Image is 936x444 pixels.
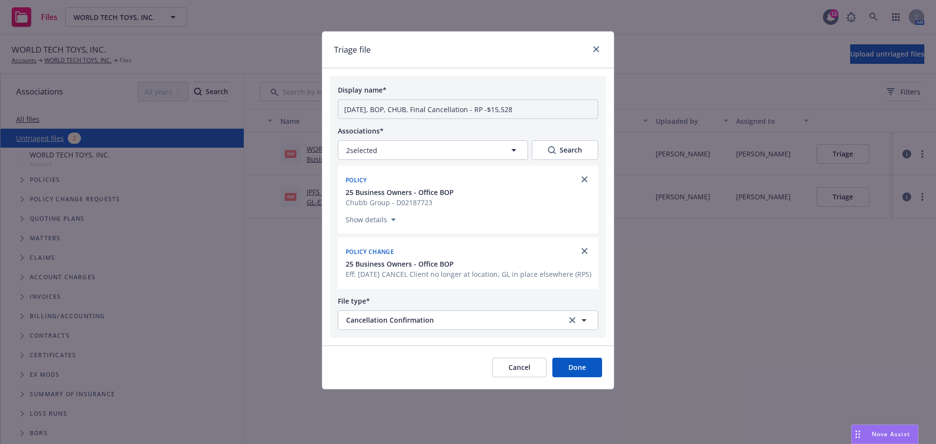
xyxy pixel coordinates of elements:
[346,248,394,256] span: Policy change
[552,358,602,377] button: Done
[872,430,910,438] span: Nova Assist
[338,99,598,119] input: Add display name here...
[590,43,602,55] a: close
[346,187,454,197] button: 25 Business Owners - Office BOP
[346,269,591,279] span: Eff: [DATE] CANCEL Client no longer at location, GL in place elsewhere (RPS)
[851,425,918,444] button: Nova Assist
[579,174,590,185] a: close
[338,126,384,135] span: Associations*
[338,140,528,160] button: 2selected
[548,145,582,155] div: Search
[338,85,387,95] span: Display name*
[852,425,864,444] div: Drag to move
[346,259,454,269] span: 25 Business Owners - Office BOP
[338,296,370,306] span: File type*
[334,43,371,56] h1: Triage file
[346,259,591,269] button: 25 Business Owners - Office BOP
[346,197,454,208] span: Chubb Group - D02187723
[338,310,598,330] button: Cancellation Confirmationclear selection
[346,315,555,325] span: Cancellation Confirmation
[346,176,367,184] span: Policy
[566,314,578,326] a: clear selection
[579,245,590,257] a: close
[342,214,400,226] button: Show details
[492,358,546,377] button: Cancel
[532,140,598,160] button: SearchSearch
[346,145,377,155] span: 2 selected
[548,146,556,154] svg: Search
